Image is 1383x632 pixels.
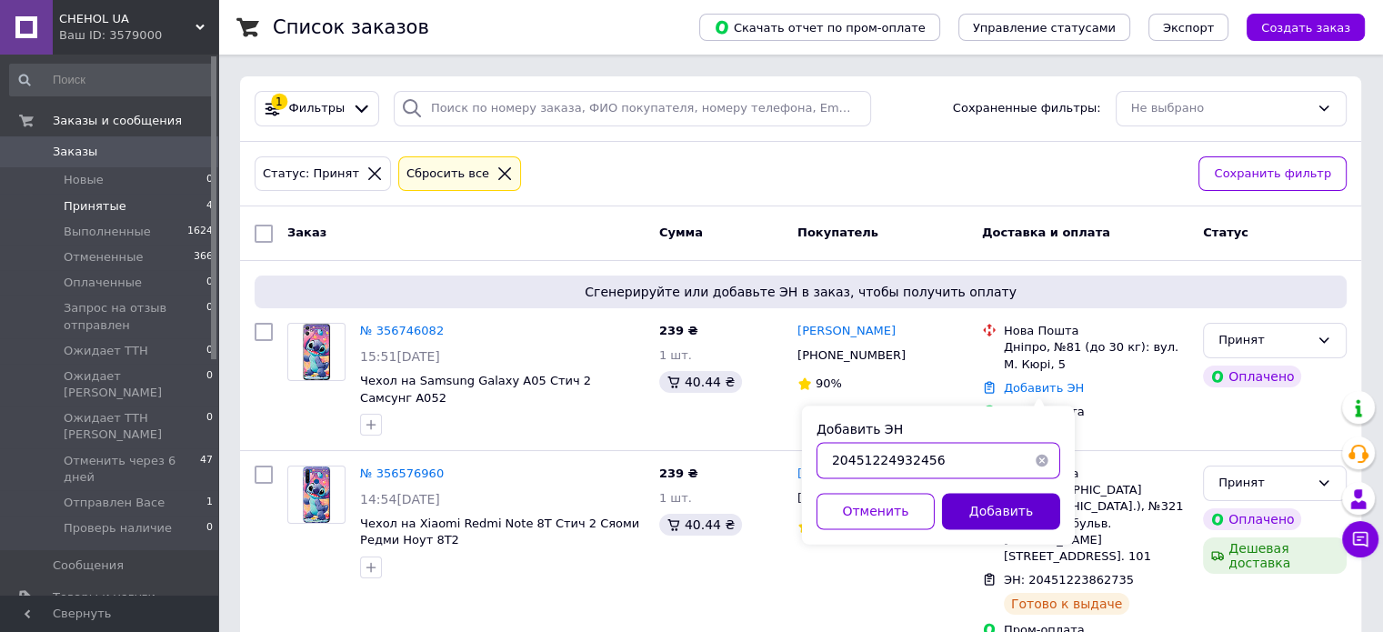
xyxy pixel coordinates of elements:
[659,348,692,362] span: 1 шт.
[64,249,143,266] span: Отмененные
[1004,404,1188,420] div: Пром-оплата
[206,275,213,291] span: 0
[1218,474,1309,493] div: Принят
[1004,593,1129,615] div: Готово к выдаче
[699,14,940,41] button: Скачать отчет по пром-оплате
[187,224,213,240] span: 1624
[303,324,329,380] img: Фото товару
[958,14,1130,41] button: Управление статусами
[360,517,639,547] a: Чехол на Xiaomi Redmi Note 8T Стич 2 Сяоми Редми Ноут 8Т2
[64,495,165,511] span: Отправлен Васе
[287,226,326,239] span: Заказ
[53,144,97,160] span: Заказы
[659,324,698,337] span: 239 ₴
[1203,508,1301,530] div: Оплачено
[206,343,213,359] span: 0
[1004,339,1188,372] div: Дніпро, №81 (до 30 кг): вул. М. Кюрі, 5
[64,343,148,359] span: Ожидает ТТН
[64,172,104,188] span: Новые
[206,300,213,333] span: 0
[64,300,206,333] span: Запрос на отзыв отправлен
[206,172,213,188] span: 0
[64,198,126,215] span: Принятые
[64,368,206,401] span: Ожидает [PERSON_NAME]
[206,410,213,443] span: 0
[797,323,896,340] a: [PERSON_NAME]
[1198,156,1347,192] button: Сохранить фильтр
[289,100,346,117] span: Фильтры
[64,520,172,537] span: Проверь наличие
[1203,226,1248,239] span: Статус
[64,275,142,291] span: Оплаченные
[64,453,200,486] span: Отменить через 6 дней
[200,453,213,486] span: 47
[797,466,896,483] a: [PERSON_NAME]
[797,348,906,362] span: [PHONE_NUMBER]
[714,19,926,35] span: Скачать отчет по пром-оплате
[1004,323,1188,339] div: Нова Пошта
[1148,14,1228,41] button: Экспорт
[271,94,287,110] div: 1
[206,198,213,215] span: 4
[360,492,440,507] span: 14:54[DATE]
[287,466,346,524] a: Фото товару
[797,226,878,239] span: Покупатель
[1218,331,1309,350] div: Принят
[1261,21,1350,35] span: Создать заказ
[64,224,151,240] span: Выполненные
[194,249,213,266] span: 366
[9,64,215,96] input: Поиск
[1004,573,1134,587] span: ЭН: 20451223862735
[1203,366,1301,387] div: Оплачено
[1163,21,1214,35] span: Экспорт
[1228,20,1365,34] a: Создать заказ
[303,466,330,523] img: Фото товару
[287,323,346,381] a: Фото товару
[360,374,591,405] a: Чехол на Samsung Galaxy A05 Стич 2 Самсунг А052
[273,16,429,38] h1: Список заказов
[1203,537,1347,574] div: Дешевая доставка
[64,410,206,443] span: Ожидает ТТН [PERSON_NAME]
[659,226,703,239] span: Сумма
[942,493,1060,529] button: Добавить
[53,113,182,129] span: Заказы и сообщения
[262,283,1339,301] span: Сгенерируйте или добавьте ЭН в заказ, чтобы получить оплату
[59,11,195,27] span: CHEHOL UA
[982,226,1110,239] span: Доставка и оплата
[1214,165,1331,184] span: Сохранить фильтр
[1342,521,1378,557] button: Чат с покупателем
[403,165,493,184] div: Сбросить все
[816,376,842,390] span: 90%
[659,371,742,393] div: 40.44 ₴
[394,91,871,126] input: Поиск по номеру заказа, ФИО покупателя, номеру телефона, Email, номеру накладной
[1004,466,1188,482] div: Нова Пошта
[206,520,213,537] span: 0
[953,100,1101,117] span: Сохраненные фильтры:
[817,493,935,529] button: Отменить
[53,557,124,574] span: Сообщения
[1024,442,1060,478] button: Очистить
[259,165,363,184] div: Статус: Принят
[659,491,692,505] span: 1 шт.
[973,21,1116,35] span: Управление статусами
[1004,482,1188,565] div: г. [GEOGRAPHIC_DATA] ([GEOGRAPHIC_DATA].), №321 (до 30 кг): бульв. [PERSON_NAME][STREET_ADDRESS]....
[659,466,698,480] span: 239 ₴
[53,589,155,606] span: Товары и услуги
[1247,14,1365,41] button: Создать заказ
[360,466,444,480] a: № 356576960
[360,324,444,337] a: № 356746082
[659,514,742,536] div: 40.44 ₴
[1131,99,1309,118] div: Не выбрано
[59,27,218,44] div: Ваш ID: 3579000
[797,491,906,505] span: [PHONE_NUMBER]
[360,349,440,364] span: 15:51[DATE]
[206,368,213,401] span: 0
[1004,381,1084,395] a: Добавить ЭН
[817,422,903,436] label: Добавить ЭН
[206,495,213,511] span: 1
